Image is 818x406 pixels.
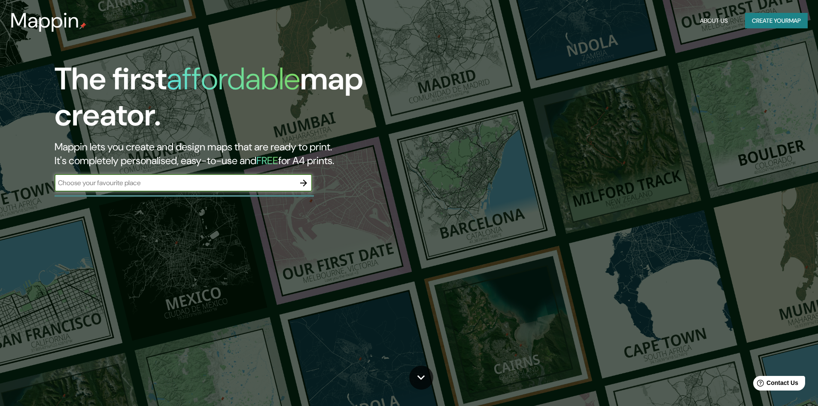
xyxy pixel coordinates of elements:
img: mappin-pin [79,22,86,29]
h5: FREE [256,154,278,167]
h2: Mappin lets you create and design maps that are ready to print. It's completely personalised, eas... [55,140,464,168]
iframe: Help widget launcher [742,372,809,397]
input: Choose your favourite place [55,178,295,188]
button: Create yourmap [745,13,808,29]
h3: Mappin [10,9,79,33]
h1: The first map creator. [55,61,464,140]
button: About Us [696,13,731,29]
h1: affordable [167,59,300,99]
